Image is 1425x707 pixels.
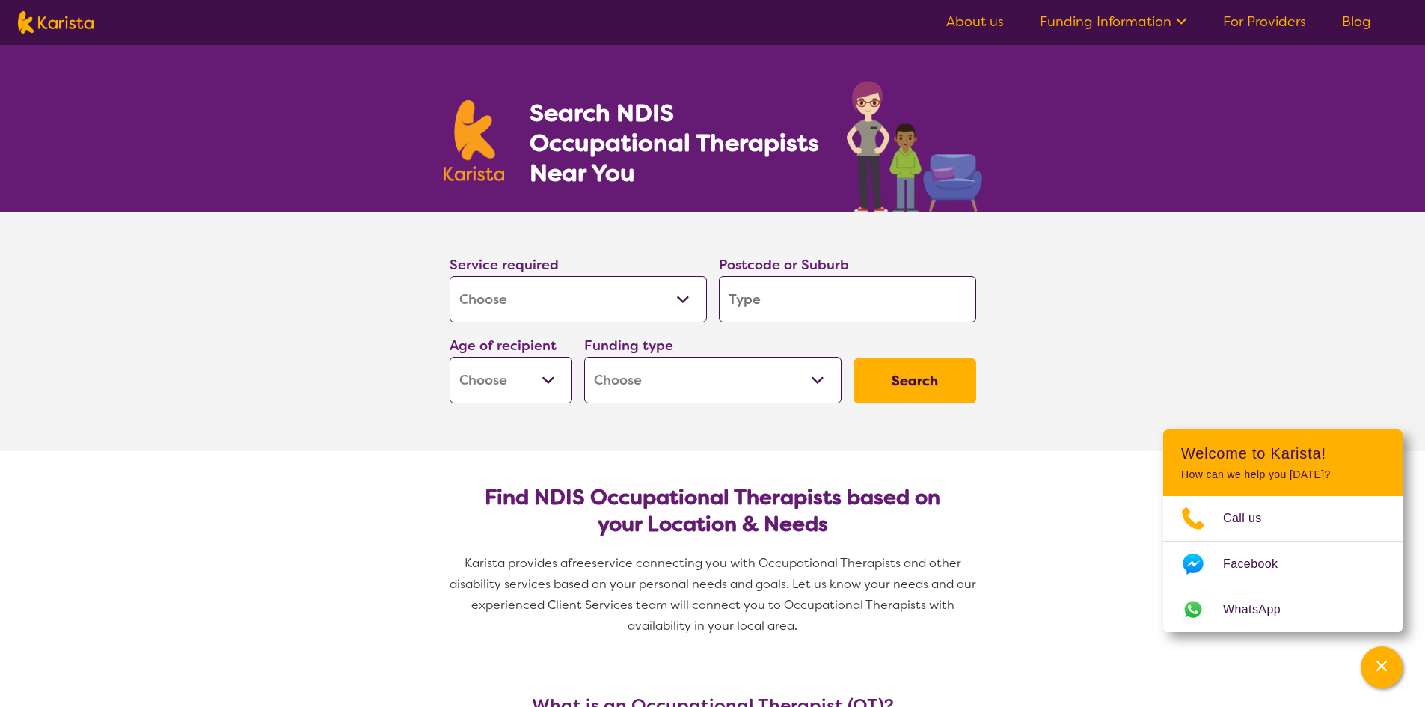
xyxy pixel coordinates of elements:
label: Postcode or Suburb [719,256,849,274]
span: Call us [1223,507,1280,530]
span: service connecting you with Occupational Therapists and other disability services based on your p... [450,555,979,634]
ul: Choose channel [1163,496,1403,632]
p: How can we help you [DATE]? [1181,468,1385,481]
span: Facebook [1223,553,1296,575]
a: About us [946,13,1004,31]
span: WhatsApp [1223,599,1299,621]
a: Funding Information [1040,13,1187,31]
span: free [568,555,592,571]
button: Search [854,358,976,403]
a: Blog [1342,13,1371,31]
label: Funding type [584,337,673,355]
h2: Find NDIS Occupational Therapists based on your Location & Needs [462,484,964,538]
img: Karista logo [18,11,94,34]
div: Channel Menu [1163,429,1403,632]
h1: Search NDIS Occupational Therapists Near You [530,98,821,188]
label: Age of recipient [450,337,557,355]
h2: Welcome to Karista! [1181,444,1385,462]
a: For Providers [1223,13,1306,31]
button: Channel Menu [1361,646,1403,688]
img: Karista logo [444,100,505,181]
input: Type [719,276,976,322]
img: occupational-therapy [847,81,982,212]
a: Web link opens in a new tab. [1163,587,1403,632]
span: Karista provides a [465,555,568,571]
label: Service required [450,256,559,274]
